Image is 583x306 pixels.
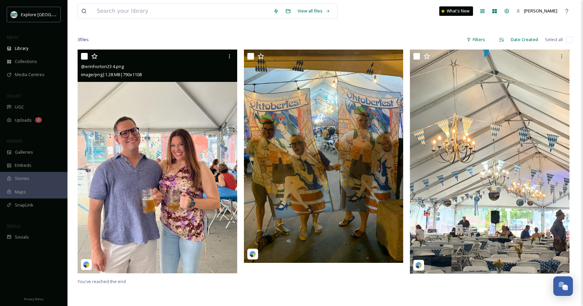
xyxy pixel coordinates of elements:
img: snapsea-logo.png [249,251,256,257]
span: Uploads [15,117,32,123]
span: SnapLink [15,202,33,208]
span: SOCIALS [7,223,20,228]
span: Library [15,45,28,52]
a: What's New [439,6,473,16]
span: [PERSON_NAME] [524,8,557,14]
img: @erinhorton23 4.png [78,50,237,273]
span: WIDGETS [7,139,22,144]
img: snapsea-logo.png [415,262,422,269]
a: [PERSON_NAME] [513,4,561,18]
img: 67e7af72-b6c8-455a-acf8-98e6fe1b68aa.avif [11,11,18,18]
div: Date Created [507,33,542,46]
input: Search your library [93,4,270,19]
span: 3 file s [78,36,89,43]
span: Privacy Policy [24,297,44,301]
span: Maps [15,189,26,195]
span: Collections [15,58,37,65]
div: Filters [463,33,489,46]
span: Galleries [15,149,33,155]
div: 2 [35,117,42,123]
span: MEDIA [7,35,19,40]
img: snapsea-logo.png [83,261,90,268]
span: COLLECT [7,93,21,98]
span: Stories [15,175,29,182]
span: You've reached the end [78,278,126,284]
span: image/png | 1.28 MB | 790 x 1108 [81,71,142,78]
img: @erinhorton23 2.png [244,50,404,263]
button: Open Chat [553,276,573,296]
span: Explore [GEOGRAPHIC_DATA][PERSON_NAME] [21,11,114,18]
img: @erinhorton23 5.png [410,50,570,274]
span: Embeds [15,162,31,169]
a: View all files [294,4,334,18]
span: Socials [15,234,29,240]
a: Privacy Policy [24,295,44,303]
span: Select all [545,36,563,43]
span: UGC [15,104,24,110]
span: @erinhorton23 4.png [81,63,124,69]
span: Media Centres [15,71,45,78]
